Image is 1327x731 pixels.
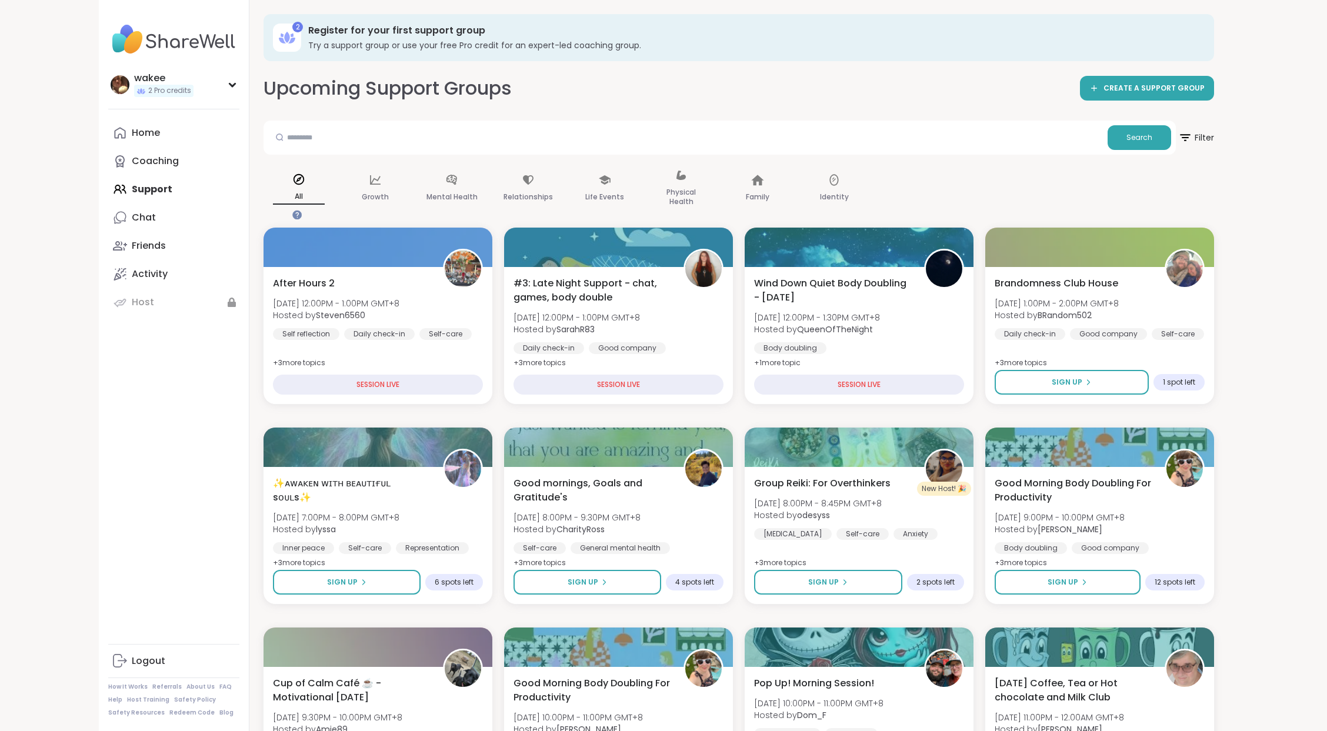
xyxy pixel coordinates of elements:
[514,342,584,354] div: Daily check-in
[292,22,303,32] div: 2
[995,476,1152,505] span: Good Morning Body Doubling For Productivity
[219,683,232,691] a: FAQ
[1038,309,1092,321] b: BRandom502
[132,655,165,667] div: Logout
[754,498,882,509] span: [DATE] 8:00PM - 8:45PM GMT+8
[754,323,880,335] span: Hosted by
[344,328,415,340] div: Daily check-in
[1166,450,1203,487] img: Adrienne_QueenOfTheDawn
[134,72,194,85] div: wakee
[514,523,641,535] span: Hosted by
[797,709,826,721] b: Dom_F
[273,476,430,505] span: ✨ᴀᴡᴀᴋᴇɴ ᴡɪᴛʜ ʙᴇᴀᴜᴛɪғᴜʟ sᴏᴜʟs✨
[132,155,179,168] div: Coaching
[1048,577,1078,588] span: Sign Up
[152,683,182,691] a: Referrals
[1166,251,1203,287] img: BRandom502
[132,268,168,281] div: Activity
[926,650,962,687] img: Dom_F
[1103,84,1205,94] span: CREATE A SUPPORT GROUP
[308,39,1198,51] h3: Try a support group or use your free Pro credit for an expert-led coaching group.
[108,709,165,717] a: Safety Resources
[308,24,1198,37] h3: Register for your first support group
[316,309,365,321] b: Steven6560
[111,75,129,94] img: wakee
[273,189,325,205] p: All
[127,696,169,704] a: Host Training
[273,375,483,395] div: SESSION LIVE
[995,676,1152,705] span: [DATE] Coffee, Tea or Hot chocolate and Milk Club
[273,298,399,309] span: [DATE] 12:00PM - 1:00PM GMT+8
[514,712,643,723] span: [DATE] 10:00PM - 11:00PM GMT+8
[685,251,722,287] img: SarahR83
[655,185,707,209] p: Physical Health
[132,239,166,252] div: Friends
[186,683,215,691] a: About Us
[169,709,215,717] a: Redeem Code
[926,251,962,287] img: QueenOfTheNight
[589,342,666,354] div: Good company
[836,528,889,540] div: Self-care
[435,578,474,587] span: 6 spots left
[273,542,334,554] div: Inner peace
[273,570,421,595] button: Sign Up
[108,232,239,260] a: Friends
[754,697,883,709] span: [DATE] 10:00PM - 11:00PM GMT+8
[445,251,481,287] img: Steven6560
[514,312,640,323] span: [DATE] 12:00PM - 1:00PM GMT+8
[273,523,399,535] span: Hosted by
[995,309,1119,321] span: Hosted by
[995,370,1149,395] button: Sign Up
[108,696,122,704] a: Help
[754,375,964,395] div: SESSION LIVE
[917,482,971,496] div: New Host! 🎉
[108,683,148,691] a: How It Works
[754,312,880,323] span: [DATE] 12:00PM - 1:30PM GMT+8
[675,578,714,587] span: 4 spots left
[514,542,566,554] div: Self-care
[362,190,389,204] p: Growth
[808,577,839,588] span: Sign Up
[514,570,661,595] button: Sign Up
[219,709,234,717] a: Blog
[316,523,336,535] b: lyssa
[1072,542,1149,554] div: Good company
[685,450,722,487] img: CharityRoss
[1178,121,1214,155] button: Filter
[916,578,955,587] span: 2 spots left
[108,260,239,288] a: Activity
[754,676,874,690] span: Pop Up! Morning Session!
[273,512,399,523] span: [DATE] 7:00PM - 8:00PM GMT+8
[108,147,239,175] a: Coaching
[132,296,154,309] div: Host
[1070,328,1147,340] div: Good company
[568,577,598,588] span: Sign Up
[1108,125,1171,150] button: Search
[273,712,402,723] span: [DATE] 9:30PM - 10:00PM GMT+8
[108,19,239,60] img: ShareWell Nav Logo
[273,309,399,321] span: Hosted by
[445,450,481,487] img: lyssa
[746,190,769,204] p: Family
[504,190,553,204] p: Relationships
[754,342,826,354] div: Body doubling
[1052,377,1082,388] span: Sign Up
[514,676,671,705] span: Good Morning Body Doubling For Productivity
[754,509,882,521] span: Hosted by
[1038,523,1102,535] b: [PERSON_NAME]
[1080,76,1214,101] a: CREATE A SUPPORT GROUP
[514,476,671,505] span: Good mornings, Goals and Gratitude's
[148,86,191,96] span: 2 Pro credits
[514,323,640,335] span: Hosted by
[339,542,391,554] div: Self-care
[893,528,938,540] div: Anxiety
[995,276,1118,291] span: Brandomness Club House
[1126,132,1152,143] span: Search
[108,647,239,675] a: Logout
[396,542,469,554] div: Representation
[685,650,722,687] img: Adrienne_QueenOfTheDawn
[754,709,883,721] span: Hosted by
[292,210,302,219] iframe: Spotlight
[174,696,216,704] a: Safety Policy
[820,190,849,204] p: Identity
